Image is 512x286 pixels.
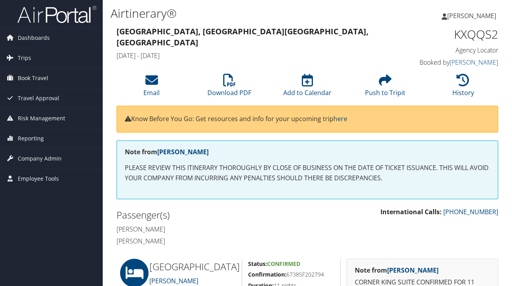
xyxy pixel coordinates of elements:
span: Confirmed [267,260,300,267]
a: [PHONE_NUMBER] [443,207,498,216]
h4: [PERSON_NAME] [117,237,301,245]
span: Risk Management [18,108,65,128]
h4: [PERSON_NAME] [117,225,301,234]
span: Reporting [18,129,44,148]
h1: KXQQS2 [412,26,498,43]
h4: [DATE] - [DATE] [117,51,400,60]
a: [PERSON_NAME] [157,148,209,156]
p: Know Before You Go: Get resources and info for your upcoming trip [125,114,490,124]
span: Book Travel [18,68,48,88]
a: [PERSON_NAME] [450,58,498,67]
strong: International Calls: [380,207,442,216]
a: Download PDF [207,78,251,97]
span: Travel Approval [18,88,59,108]
img: airportal-logo.png [17,5,96,24]
h2: [GEOGRAPHIC_DATA] [149,260,236,273]
h1: Airtinerary® [111,5,373,22]
a: History [452,78,474,97]
span: Company Admin [18,149,62,168]
a: Email [143,78,160,97]
a: Push to Tripit [365,78,405,97]
strong: [GEOGRAPHIC_DATA], [GEOGRAPHIC_DATA] [GEOGRAPHIC_DATA], [GEOGRAPHIC_DATA] [117,26,369,48]
strong: Note from [355,266,439,275]
a: Add to Calendar [283,78,331,97]
h4: Booked by [412,58,498,67]
a: here [333,114,347,123]
a: [PERSON_NAME] [442,4,504,28]
strong: Confirmation: [248,271,286,278]
strong: Status: [248,260,267,267]
strong: Note from [125,148,209,156]
h5: 6738SF202794 [248,271,334,279]
span: Dashboards [18,28,50,48]
span: [PERSON_NAME] [447,11,496,20]
span: Employee Tools [18,169,59,189]
h2: Passenger(s) [117,208,301,222]
a: [PERSON_NAME] [387,266,439,275]
span: Trips [18,48,31,68]
p: PLEASE REVIEW THIS ITINERARY THOROUGHLY BY CLOSE OF BUSINESS ON THE DATE OF TICKET ISSUANCE. THIS... [125,163,490,183]
h4: Agency Locator [412,46,498,54]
